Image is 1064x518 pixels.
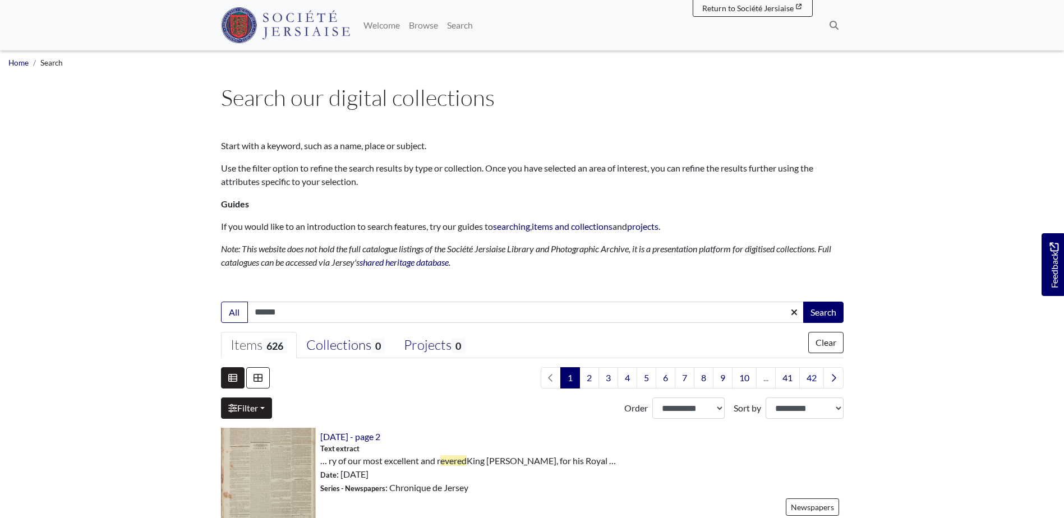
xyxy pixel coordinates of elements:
[618,367,637,388] a: Goto page 4
[443,14,477,36] a: Search
[8,58,29,67] a: Home
[221,7,351,43] img: Société Jersiaise
[221,397,272,419] a: Filter
[1047,242,1061,288] span: Feedback
[221,139,844,152] p: Start with a keyword, such as a name, place or subject.
[320,443,360,454] span: Text extract
[221,84,844,111] h1: Search our digital collections
[452,338,465,353] span: 0
[637,367,656,388] a: Goto page 5
[1042,233,1064,296] a: Would you like to provide feedback?
[493,221,530,232] a: searching
[532,221,612,232] a: items and collections
[371,338,385,353] span: 0
[247,302,804,323] input: Enter one or more search terms...
[775,367,800,388] a: Goto page 41
[221,220,844,233] p: If you would like to an introduction to search features, try our guides to , and .
[231,337,287,354] div: Items
[359,14,404,36] a: Welcome
[360,257,449,267] a: shared heritage database
[262,338,287,353] span: 626
[803,302,844,323] button: Search
[734,401,761,415] label: Sort by
[656,367,675,388] a: Goto page 6
[694,367,713,388] a: Goto page 8
[786,498,839,516] a: Newspapers
[320,468,369,481] span: : [DATE]
[221,302,248,323] button: All
[221,198,249,209] strong: Guides
[320,484,385,493] span: Series - Newspapers
[40,58,63,67] span: Search
[713,367,733,388] a: Goto page 9
[808,332,844,353] button: Clear
[624,401,648,415] label: Order
[627,221,658,232] a: projects
[732,367,757,388] a: Goto page 10
[823,367,844,388] a: Next page
[404,14,443,36] a: Browse
[440,455,467,466] span: evered
[306,337,385,354] div: Collections
[579,367,599,388] a: Goto page 2
[320,481,468,494] span: : Chronique de Jersey
[541,367,561,388] li: Previous page
[320,431,380,442] a: [DATE] - page 2
[560,367,580,388] span: Goto page 1
[799,367,824,388] a: Goto page 42
[221,4,351,46] a: Société Jersiaise logo
[320,454,616,468] span: … ry of our most excellent and r King [PERSON_NAME], for his Royal …
[675,367,694,388] a: Goto page 7
[221,161,844,188] p: Use the filter option to refine the search results by type or collection. Once you have selected ...
[320,470,337,479] span: Date
[221,243,831,267] em: Note: This website does not hold the full catalogue listings of the Société Jersiaise Library and...
[404,337,465,354] div: Projects
[702,3,794,13] span: Return to Société Jersiaise
[536,367,844,388] nav: pagination
[598,367,618,388] a: Goto page 3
